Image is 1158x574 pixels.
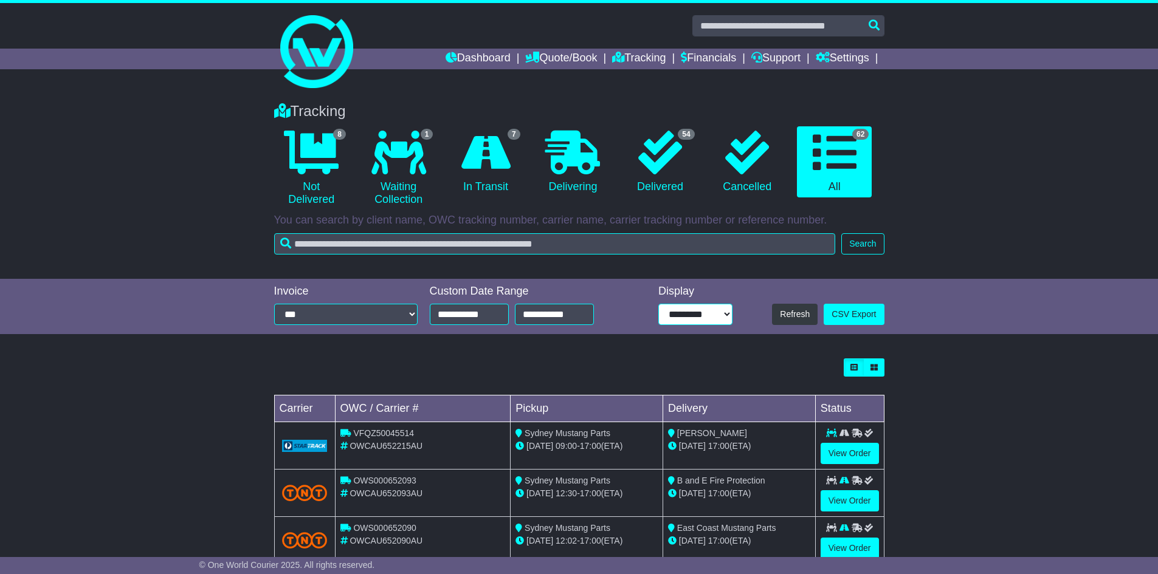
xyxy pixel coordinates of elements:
[353,523,416,533] span: OWS000652090
[677,523,776,533] span: East Coast Mustang Parts
[679,488,706,498] span: [DATE]
[274,285,418,298] div: Invoice
[821,490,879,511] a: View Order
[677,428,747,438] span: [PERSON_NAME]
[525,428,610,438] span: Sydney Mustang Parts
[580,441,601,451] span: 17:00
[430,285,625,298] div: Custom Date Range
[268,103,891,120] div: Tracking
[515,440,658,453] div: - (ETA)
[797,126,872,198] a: 62 All
[556,488,577,498] span: 12:30
[526,488,553,498] span: [DATE]
[515,487,658,500] div: - (ETA)
[353,476,416,485] span: OWS000652093
[508,129,520,140] span: 7
[282,485,328,501] img: TNT_Domestic.png
[525,49,597,69] a: Quote/Book
[679,536,706,545] span: [DATE]
[580,488,601,498] span: 17:00
[816,49,869,69] a: Settings
[353,428,414,438] span: VFQZ50045514
[580,536,601,545] span: 17:00
[663,395,815,422] td: Delivery
[274,126,349,211] a: 8 Not Delivered
[515,535,658,547] div: - (ETA)
[852,129,869,140] span: 62
[821,538,879,559] a: View Order
[841,233,884,255] button: Search
[751,49,801,69] a: Support
[668,487,810,500] div: (ETA)
[772,304,818,325] button: Refresh
[282,440,328,452] img: GetCarrierServiceLogo
[526,441,553,451] span: [DATE]
[525,476,610,485] span: Sydney Mustang Parts
[708,488,729,498] span: 17:00
[421,129,433,140] span: 1
[821,443,879,464] a: View Order
[333,129,346,140] span: 8
[658,285,732,298] div: Display
[511,395,663,422] td: Pickup
[668,440,810,453] div: (ETA)
[677,476,765,485] span: B and E Fire Protection
[556,441,577,451] span: 09:00
[710,126,785,198] a: Cancelled
[448,126,523,198] a: 7 In Transit
[282,532,328,548] img: TNT_Domestic.png
[679,441,706,451] span: [DATE]
[350,441,422,451] span: OWCAU652215AU
[824,304,884,325] a: CSV Export
[678,129,694,140] span: 54
[199,560,375,570] span: © One World Courier 2025. All rights reserved.
[708,536,729,545] span: 17:00
[536,126,610,198] a: Delivering
[526,536,553,545] span: [DATE]
[274,214,884,227] p: You can search by client name, OWC tracking number, carrier name, carrier tracking number or refe...
[350,536,422,545] span: OWCAU652090AU
[668,535,810,547] div: (ETA)
[350,488,422,498] span: OWCAU652093AU
[335,395,511,422] td: OWC / Carrier #
[361,126,436,211] a: 1 Waiting Collection
[556,536,577,545] span: 12:02
[681,49,736,69] a: Financials
[815,395,884,422] td: Status
[612,49,666,69] a: Tracking
[525,523,610,533] span: Sydney Mustang Parts
[708,441,729,451] span: 17:00
[446,49,511,69] a: Dashboard
[622,126,697,198] a: 54 Delivered
[274,395,335,422] td: Carrier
